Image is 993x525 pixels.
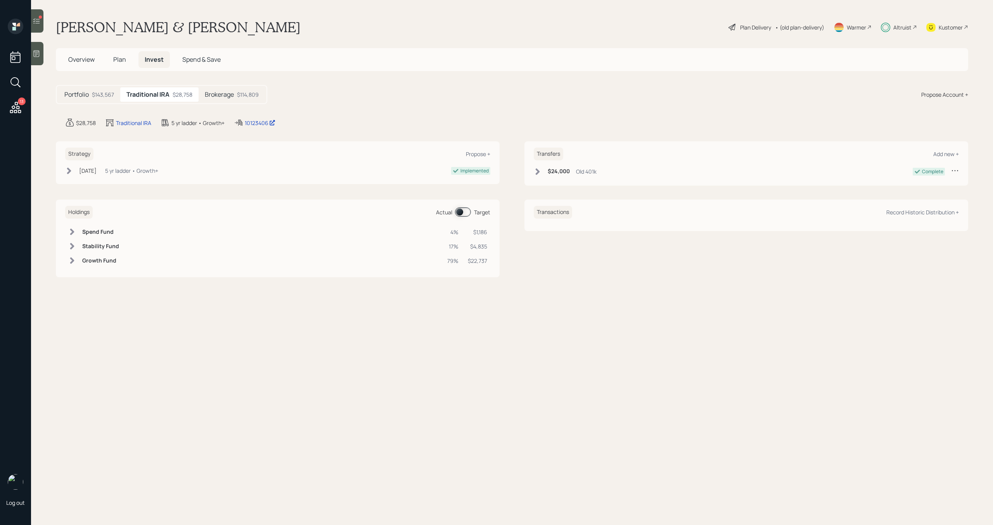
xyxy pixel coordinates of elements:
[893,23,912,31] div: Altruist
[64,91,89,98] h5: Portfolio
[79,167,97,175] div: [DATE]
[68,55,95,64] span: Overview
[468,257,487,265] div: $22,737
[447,242,458,250] div: 17%
[245,119,275,127] div: 10123406
[116,119,151,127] div: Traditional IRA
[447,228,458,236] div: 4%
[447,257,458,265] div: 79%
[237,90,259,99] div: $114,809
[939,23,963,31] div: Kustomer
[82,243,119,250] h6: Stability Fund
[576,167,597,176] div: Old 401k
[847,23,866,31] div: Warmer
[56,19,301,36] h1: [PERSON_NAME] & [PERSON_NAME]
[466,150,490,158] div: Propose +
[548,168,570,175] h6: $24,000
[126,91,170,98] h5: Traditional IRA
[82,257,119,264] h6: Growth Fund
[8,474,23,490] img: michael-russo-headshot.png
[436,208,452,216] div: Actual
[534,206,572,219] h6: Transactions
[460,167,489,174] div: Implemented
[82,229,119,235] h6: Spend Fund
[205,91,234,98] h5: Brokerage
[6,499,25,506] div: Log out
[182,55,221,64] span: Spend & Save
[933,150,959,158] div: Add new +
[65,206,93,219] h6: Holdings
[105,167,158,175] div: 5 yr ladder • Growth+
[92,90,114,99] div: $143,567
[740,23,771,31] div: Plan Delivery
[171,119,225,127] div: 5 yr ladder • Growth+
[173,90,192,99] div: $28,758
[18,97,26,105] div: 13
[921,90,968,99] div: Propose Account +
[474,208,490,216] div: Target
[922,168,943,175] div: Complete
[775,23,824,31] div: • (old plan-delivery)
[145,55,164,64] span: Invest
[468,228,487,236] div: $1,186
[468,242,487,250] div: $4,835
[76,119,96,127] div: $28,758
[886,209,959,216] div: Record Historic Distribution +
[65,148,93,160] h6: Strategy
[113,55,126,64] span: Plan
[534,148,563,160] h6: Transfers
